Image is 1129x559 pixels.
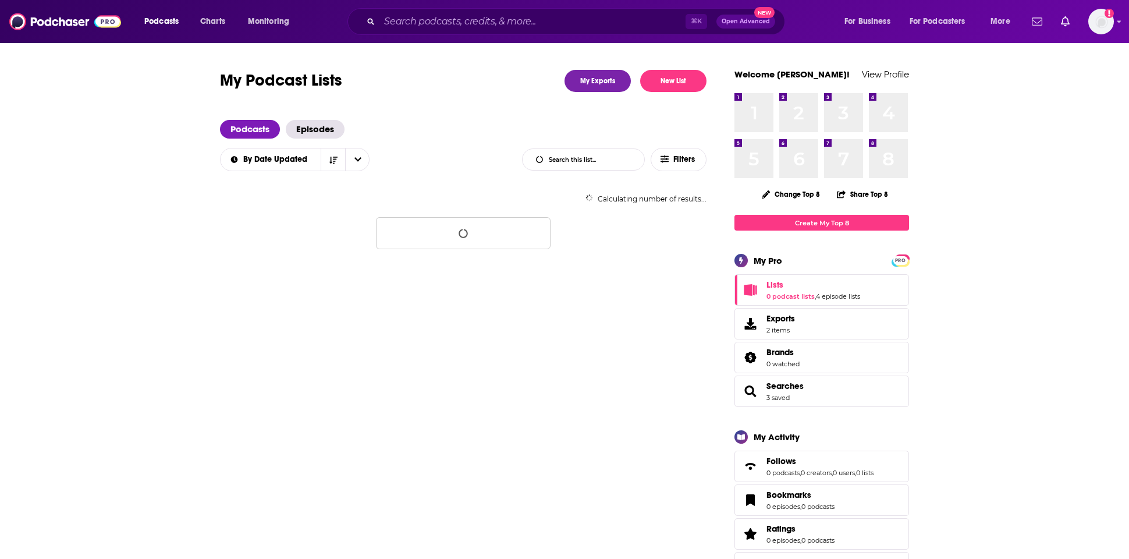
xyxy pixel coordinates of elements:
[1088,9,1114,34] span: Logged in as tmarra
[1088,9,1114,34] img: User Profile
[766,490,811,500] span: Bookmarks
[345,148,370,171] button: open menu
[734,308,909,339] a: Exports
[358,8,796,35] div: Search podcasts, credits, & more...
[801,536,835,544] a: 0 podcasts
[862,69,909,80] a: View Profile
[766,490,835,500] a: Bookmarks
[193,12,232,31] a: Charts
[734,69,850,80] a: Welcome [PERSON_NAME]!
[1056,12,1074,31] a: Show notifications dropdown
[766,326,795,334] span: 2 items
[815,292,816,300] span: ,
[722,19,770,24] span: Open Advanced
[800,536,801,544] span: ,
[686,14,707,29] span: ⌘ K
[910,13,965,30] span: For Podcasters
[1105,9,1114,18] svg: Add a profile image
[220,70,342,92] h1: My Podcast Lists
[833,469,855,477] a: 0 users
[240,12,304,31] button: open menu
[801,503,835,511] a: 0 podcasts
[376,217,551,249] button: Loading
[734,518,909,550] span: Ratings
[766,360,800,368] a: 0 watched
[136,12,194,31] button: open menu
[836,183,889,206] button: Share Top 8
[220,194,706,203] div: Calculating number of results...
[754,255,782,266] div: My Pro
[766,523,835,534] a: Ratings
[766,313,795,324] span: Exports
[734,376,909,407] span: Searches
[734,484,909,516] span: Bookmarks
[893,256,907,264] a: PRO
[734,274,909,306] span: Lists
[836,12,905,31] button: open menu
[220,155,321,164] button: open menu
[800,503,801,511] span: ,
[982,12,1025,31] button: open menu
[739,383,762,399] a: Searches
[564,70,631,92] a: My Exports
[734,342,909,373] span: Brands
[640,70,706,92] button: New List
[220,120,280,139] a: Podcasts
[902,12,982,31] button: open menu
[766,456,796,466] span: Follows
[1027,12,1047,31] a: Show notifications dropdown
[200,13,225,30] span: Charts
[754,7,775,18] span: New
[144,13,179,30] span: Podcasts
[816,292,860,300] a: 4 episode lists
[734,215,909,231] a: Create My Top 8
[739,458,762,475] a: Follows
[766,347,800,358] a: Brands
[990,13,1010,30] span: More
[800,469,801,477] span: ,
[286,120,345,139] a: Episodes
[801,469,832,477] a: 0 creators
[220,148,370,171] h2: Choose List sort
[755,187,827,201] button: Change Top 8
[766,381,804,391] a: Searches
[766,394,790,402] a: 3 saved
[754,431,800,443] div: My Activity
[893,256,907,265] span: PRO
[766,279,783,290] span: Lists
[248,13,289,30] span: Monitoring
[844,13,890,30] span: For Business
[766,523,796,534] span: Ratings
[734,451,909,482] span: Follows
[1088,9,1114,34] button: Show profile menu
[832,469,833,477] span: ,
[766,347,794,358] span: Brands
[243,155,311,164] span: By Date Updated
[766,503,800,511] a: 0 episodes
[716,15,775,29] button: Open AdvancedNew
[766,536,800,544] a: 0 episodes
[739,492,762,508] a: Bookmarks
[766,469,800,477] a: 0 podcasts
[856,469,874,477] a: 0 lists
[651,148,706,171] button: Filters
[321,148,345,171] button: Sort Direction
[766,292,815,300] a: 0 podcast lists
[766,456,874,466] a: Follows
[673,155,697,164] span: Filters
[739,282,762,298] a: Lists
[9,10,121,33] img: Podchaser - Follow, Share and Rate Podcasts
[739,349,762,366] a: Brands
[739,526,762,542] a: Ratings
[766,279,860,290] a: Lists
[855,469,856,477] span: ,
[739,316,762,332] span: Exports
[379,12,686,31] input: Search podcasts, credits, & more...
